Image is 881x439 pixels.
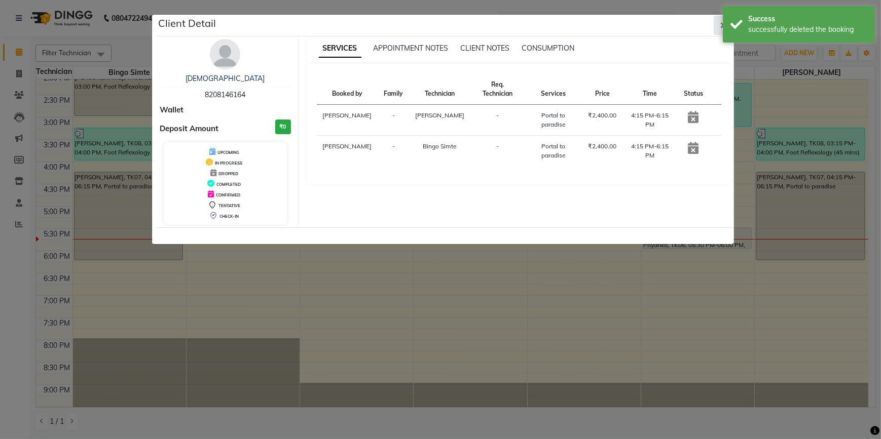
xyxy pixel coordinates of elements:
[748,24,867,35] div: successfully deleted the booking
[216,192,240,197] span: CONFIRMED
[205,90,245,99] span: 8208146164
[317,105,378,136] td: [PERSON_NAME]
[218,203,240,208] span: TENTATIVE
[531,142,576,160] div: Portal to paradise
[319,39,361,58] span: SERVICES
[622,105,678,136] td: 4:15 PM-6:15 PM
[275,119,291,134] h3: ₹0
[215,161,242,166] span: IN PROGRESS
[531,111,576,129] div: Portal to paradise
[471,136,525,167] td: -
[158,16,216,31] h5: Client Detail
[378,105,410,136] td: -
[471,105,525,136] td: -
[461,44,510,53] span: CLIENT NOTES
[210,39,240,69] img: avatar
[748,14,867,24] div: Success
[317,136,378,167] td: [PERSON_NAME]
[622,74,678,105] th: Time
[218,171,238,176] span: DROPPED
[317,74,378,105] th: Booked by
[160,104,183,116] span: Wallet
[522,44,575,53] span: CONSUMPTION
[374,44,449,53] span: APPOINTMENT NOTES
[588,111,616,120] div: ₹2,400.00
[582,74,622,105] th: Price
[160,123,218,135] span: Deposit Amount
[217,150,239,155] span: UPCOMING
[416,111,465,119] span: [PERSON_NAME]
[186,74,265,83] a: [DEMOGRAPHIC_DATA]
[219,214,239,219] span: CHECK-IN
[471,74,525,105] th: Req. Technician
[423,142,457,150] span: Bingo Simte
[678,74,709,105] th: Status
[622,136,678,167] td: 4:15 PM-6:15 PM
[410,74,471,105] th: Technician
[588,142,616,151] div: ₹2,400.00
[216,182,241,187] span: COMPLETED
[378,74,410,105] th: Family
[525,74,582,105] th: Services
[378,136,410,167] td: -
